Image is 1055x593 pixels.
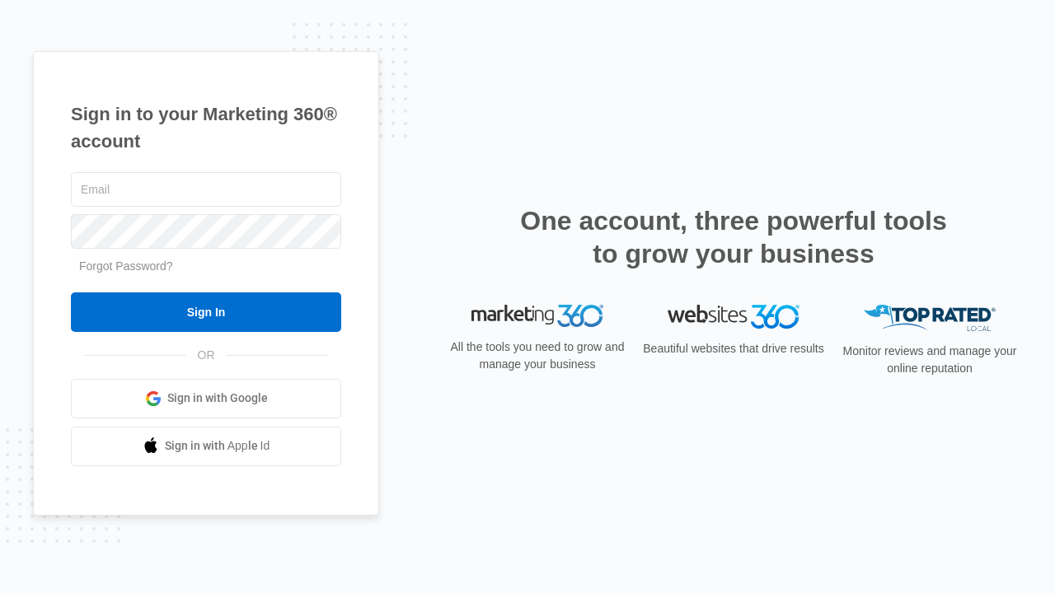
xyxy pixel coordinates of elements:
[641,340,826,357] p: Beautiful websites that drive results
[668,305,799,329] img: Websites 360
[71,379,341,418] a: Sign in with Google
[445,339,630,373] p: All the tools you need to grow and manage your business
[186,347,227,364] span: OR
[471,305,603,328] img: Marketing 360
[71,427,341,466] a: Sign in with Apple Id
[165,437,270,455] span: Sign in with Apple Id
[515,204,952,270] h2: One account, three powerful tools to grow your business
[864,305,996,332] img: Top Rated Local
[167,390,268,407] span: Sign in with Google
[837,343,1022,377] p: Monitor reviews and manage your online reputation
[71,292,341,332] input: Sign In
[71,172,341,207] input: Email
[79,259,173,273] a: Forgot Password?
[71,100,341,155] h1: Sign in to your Marketing 360® account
